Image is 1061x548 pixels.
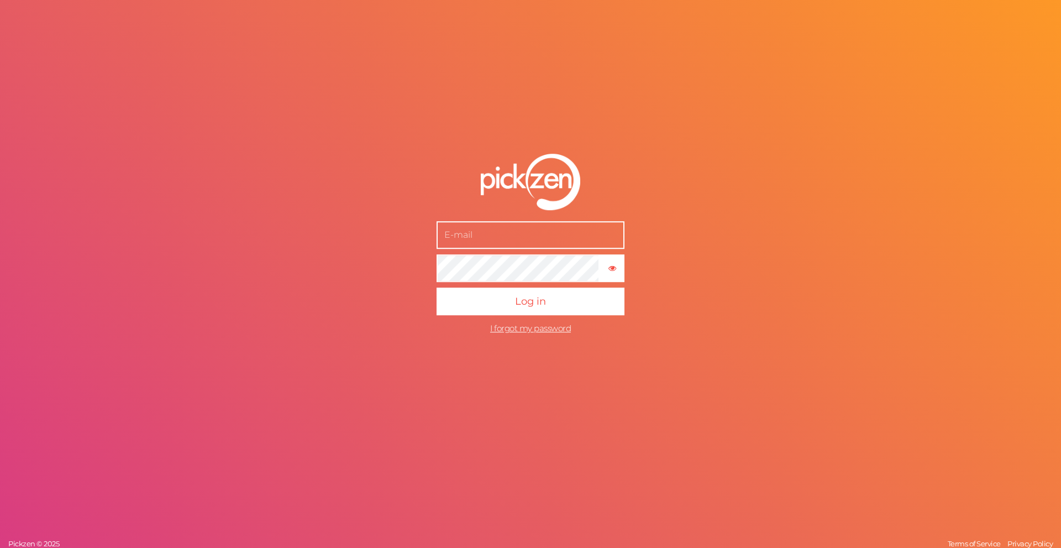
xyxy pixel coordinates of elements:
[6,539,62,548] a: Pickzen © 2025
[1005,539,1055,548] a: Privacy Policy
[437,288,624,315] button: Log in
[945,539,1004,548] a: Terms of Service
[490,323,571,333] a: I forgot my password
[948,539,1001,548] span: Terms of Service
[515,295,546,307] span: Log in
[437,221,624,249] input: E-mail
[481,154,580,210] img: pz-logo-white.png
[1007,539,1053,548] span: Privacy Policy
